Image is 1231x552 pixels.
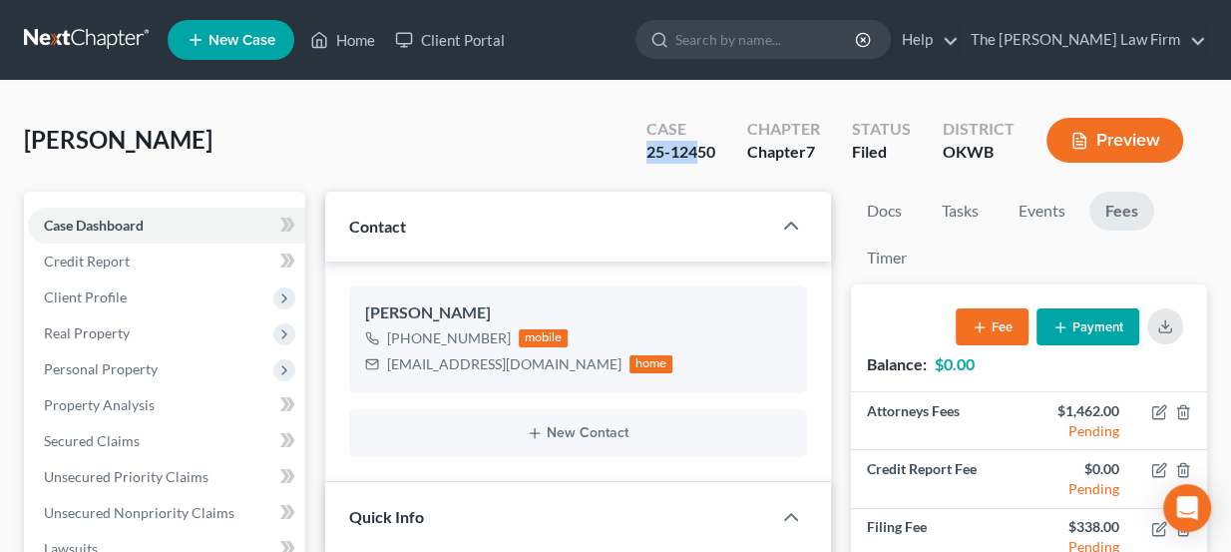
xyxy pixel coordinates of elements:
[44,468,208,485] span: Unsecured Priority Claims
[956,308,1028,345] button: Fee
[892,22,959,58] a: Help
[387,328,511,348] div: [PHONE_NUMBER]
[44,396,155,413] span: Property Analysis
[747,141,820,164] div: Chapter
[208,33,275,48] span: New Case
[935,354,975,373] strong: $0.00
[385,22,515,58] a: Client Portal
[44,288,127,305] span: Client Profile
[1003,192,1081,231] a: Events
[961,22,1206,58] a: The [PERSON_NAME] Law Firm
[44,253,130,270] span: Credit Report
[852,118,911,141] div: Status
[1036,308,1139,345] button: Payment
[646,141,715,164] div: 25-12450
[1044,459,1119,479] div: $0.00
[851,450,1028,508] td: Credit Report Fee
[28,387,305,423] a: Property Analysis
[365,425,792,441] button: New Contact
[806,142,815,161] span: 7
[852,141,911,164] div: Filed
[44,217,144,234] span: Case Dashboard
[28,423,305,459] a: Secured Claims
[851,192,918,231] a: Docs
[28,495,305,531] a: Unsecured Nonpriority Claims
[1044,401,1119,421] div: $1,462.00
[28,244,305,279] a: Credit Report
[519,329,569,347] div: mobile
[44,504,234,521] span: Unsecured Nonpriority Claims
[1089,192,1154,231] a: Fees
[675,21,858,58] input: Search by name...
[1044,479,1119,499] div: Pending
[867,354,927,373] strong: Balance:
[1044,421,1119,441] div: Pending
[943,118,1015,141] div: District
[943,141,1015,164] div: OKWB
[851,392,1028,450] td: Attorneys Fees
[851,239,923,277] a: Timer
[28,208,305,244] a: Case Dashboard
[28,459,305,495] a: Unsecured Priority Claims
[926,192,995,231] a: Tasks
[1044,517,1119,537] div: $338.00
[44,360,158,377] span: Personal Property
[1163,484,1211,532] div: Open Intercom Messenger
[646,118,715,141] div: Case
[365,301,792,325] div: [PERSON_NAME]
[349,507,424,526] span: Quick Info
[1046,118,1183,163] button: Preview
[44,324,130,341] span: Real Property
[44,432,140,449] span: Secured Claims
[387,354,621,374] div: [EMAIL_ADDRESS][DOMAIN_NAME]
[629,355,673,373] div: home
[349,217,406,236] span: Contact
[300,22,385,58] a: Home
[24,125,212,154] span: [PERSON_NAME]
[747,118,820,141] div: Chapter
